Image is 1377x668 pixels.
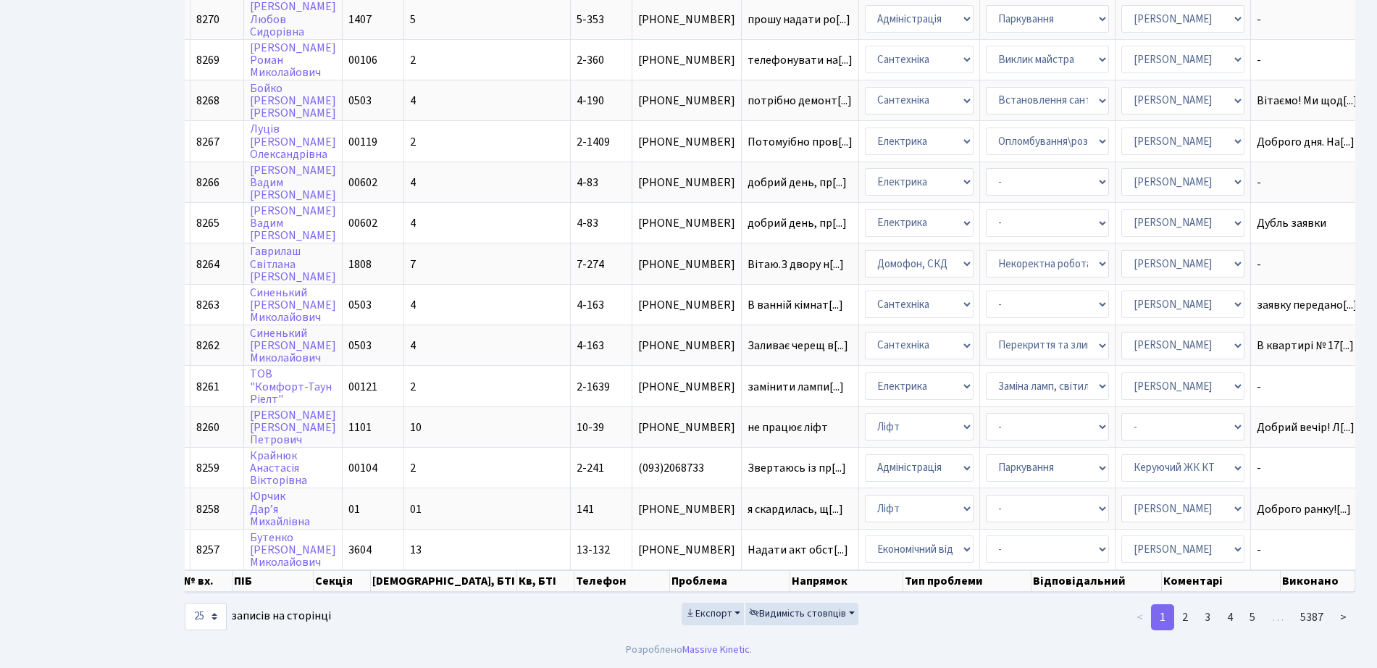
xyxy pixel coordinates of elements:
[577,12,604,28] span: 5-353
[1257,217,1357,229] span: Дубль заявки
[1257,177,1357,188] span: -
[638,299,735,311] span: [PHONE_NUMBER]
[348,338,372,354] span: 0503
[1281,570,1355,592] th: Виконано
[410,501,422,517] span: 01
[748,338,848,354] span: Заливає черещ в[...]
[577,542,610,558] span: 13-132
[348,93,372,109] span: 0503
[410,256,416,272] span: 7
[748,542,848,558] span: Надати акт обст[...]
[626,642,752,658] div: Розроблено .
[748,422,853,433] span: не працює ліфт
[638,381,735,393] span: [PHONE_NUMBER]
[250,122,336,162] a: Луців[PERSON_NAME]Олександрівна
[638,177,735,188] span: [PHONE_NUMBER]
[348,52,377,68] span: 00106
[638,422,735,433] span: [PHONE_NUMBER]
[250,162,336,203] a: [PERSON_NAME]Вадим[PERSON_NAME]
[196,501,219,517] span: 8258
[196,175,219,191] span: 8266
[410,460,416,476] span: 2
[348,134,377,150] span: 00119
[1257,419,1355,435] span: Добрий вечір! Л[...]
[250,203,336,243] a: [PERSON_NAME]Вадим[PERSON_NAME]
[1292,604,1332,630] a: 5387
[638,340,735,351] span: [PHONE_NUMBER]
[196,338,219,354] span: 8262
[577,297,604,313] span: 4-163
[790,570,903,592] th: Напрямок
[682,603,745,625] button: Експорт
[1241,604,1264,630] a: 5
[638,462,735,474] span: (093)2068733
[638,259,735,270] span: [PHONE_NUMBER]
[748,501,843,517] span: я скардилась, щ[...]
[638,14,735,25] span: [PHONE_NUMBER]
[410,542,422,558] span: 13
[250,325,336,366] a: Синенький[PERSON_NAME]Миколайович
[348,256,372,272] span: 1808
[638,504,735,515] span: [PHONE_NUMBER]
[1031,570,1162,592] th: Відповідальний
[348,542,372,558] span: 3604
[410,93,416,109] span: 4
[371,570,517,592] th: [DEMOGRAPHIC_DATA], БТІ
[196,419,219,435] span: 8260
[577,256,604,272] span: 7-274
[748,256,844,272] span: Вітаю.З двору н[...]
[314,570,371,592] th: Секція
[748,379,844,395] span: замінити лампи[...]
[410,52,416,68] span: 2
[410,419,422,435] span: 10
[903,570,1031,592] th: Тип проблеми
[185,603,331,630] label: записів на сторінці
[250,448,307,488] a: КрайнюкАнастасіяВікторівна
[574,570,670,592] th: Телефон
[638,544,735,556] span: [PHONE_NUMBER]
[410,338,416,354] span: 4
[410,134,416,150] span: 2
[577,134,610,150] span: 2-1409
[748,297,843,313] span: В ванній кімнат[...]
[517,570,574,592] th: Кв, БТІ
[233,570,314,592] th: ПІБ
[1257,93,1357,109] span: Вітаємо! Ми щод[...]
[196,134,219,150] span: 8267
[1257,544,1357,556] span: -
[748,93,852,109] span: потрібно демонт[...]
[196,93,219,109] span: 8268
[250,80,336,121] a: Бойко[PERSON_NAME][PERSON_NAME]
[410,215,416,231] span: 4
[577,175,598,191] span: 4-83
[348,419,372,435] span: 1101
[185,603,227,630] select: записів на сторінці
[749,606,846,621] span: Видимість стовпців
[1331,604,1355,630] a: >
[348,460,377,476] span: 00104
[348,297,372,313] span: 0503
[685,606,732,621] span: Експорт
[748,460,846,476] span: Звертаюсь із пр[...]
[1151,604,1174,630] a: 1
[250,244,336,285] a: ГаврилашСвітлана[PERSON_NAME]
[1196,604,1219,630] a: 3
[348,501,360,517] span: 01
[638,217,735,229] span: [PHONE_NUMBER]
[348,12,372,28] span: 1407
[1173,604,1197,630] a: 2
[250,407,336,448] a: [PERSON_NAME][PERSON_NAME]Петрович
[577,215,598,231] span: 4-83
[196,215,219,231] span: 8265
[577,460,604,476] span: 2-241
[196,542,219,558] span: 8257
[577,419,604,435] span: 10-39
[748,52,853,68] span: телефонувати на[...]
[410,175,416,191] span: 4
[250,367,332,407] a: ТОВ"Комфорт-ТаунРіелт"
[1257,462,1357,474] span: -
[1257,501,1351,517] span: Доброго ранку![...]
[577,338,604,354] span: 4-163
[410,379,416,395] span: 2
[670,570,790,592] th: Проблема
